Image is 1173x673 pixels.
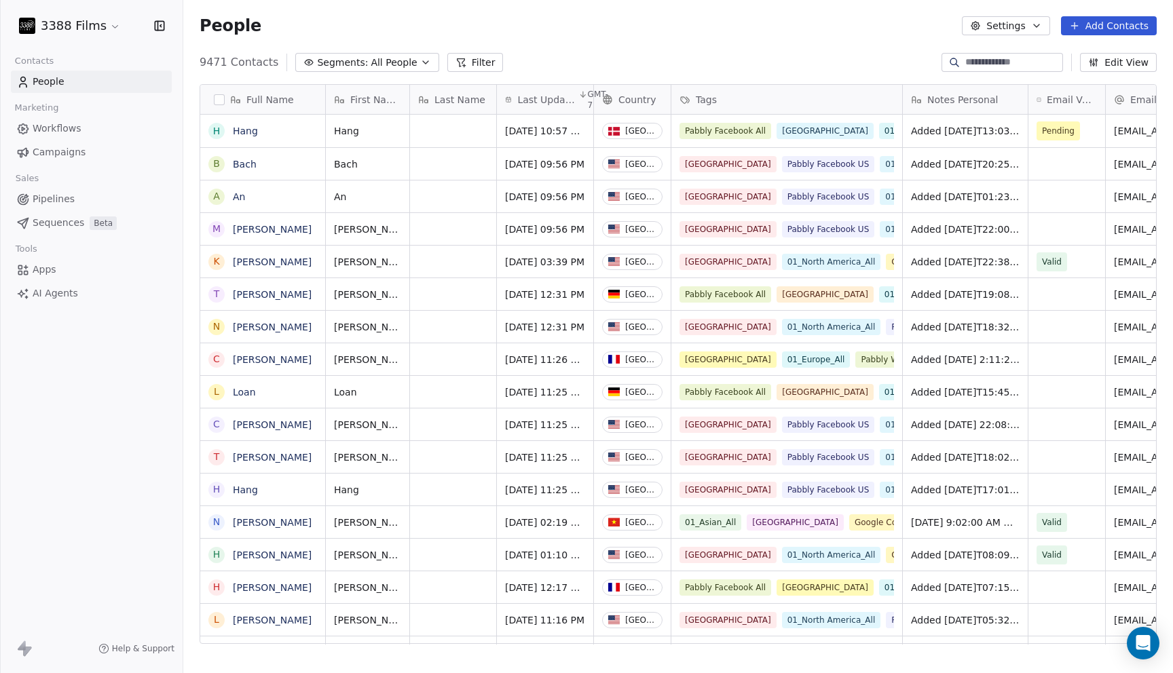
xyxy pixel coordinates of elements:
div: C [213,352,220,366]
a: Apps [11,258,172,281]
span: [PERSON_NAME] [334,320,401,334]
span: [GEOGRAPHIC_DATA] [679,189,777,205]
a: [PERSON_NAME] [233,517,312,528]
span: [GEOGRAPHIC_DATA] [777,384,874,400]
div: H [213,482,221,497]
span: [DATE] 12:17 AM [505,581,585,594]
span: Valid [1042,255,1062,269]
span: [DATE] 11:25 AM [505,450,585,464]
span: [DATE] 09:56 PM [505,223,585,236]
a: Pipelines [11,188,172,210]
a: [PERSON_NAME] [233,550,312,560]
span: [GEOGRAPHIC_DATA] [679,547,777,563]
div: M [212,222,221,236]
span: Tools [10,239,43,259]
span: [DATE] 11:25 AM [505,418,585,431]
span: [GEOGRAPHIC_DATA] [679,645,777,661]
span: Pabbly Facebook All [679,123,771,139]
div: [GEOGRAPHIC_DATA] [625,355,656,364]
a: Help & Support [98,643,174,654]
div: [GEOGRAPHIC_DATA] [625,387,656,397]
span: Segments: [317,56,368,70]
span: Email Verification Status [1047,93,1097,107]
span: Added [DATE] 2:11:25 via Pabbly Connect, Location Country: [GEOGRAPHIC_DATA], 3388 Films Subscrib... [911,353,1020,366]
span: [GEOGRAPHIC_DATA] [679,482,777,498]
span: [GEOGRAPHIC_DATA] [679,319,777,335]
span: Loan [334,385,401,399]
span: Added [DATE]T17:01:52+0000 via Pabbly Connect, Location Country: [GEOGRAPHIC_DATA], Facebook Lead... [911,483,1020,497]
span: Pabbly Website [782,645,855,661]
div: [GEOGRAPHIC_DATA] [625,126,656,136]
a: Loan [233,387,256,398]
div: [GEOGRAPHIC_DATA] [625,159,656,169]
span: [DATE] 03:39 PM [505,255,585,269]
span: Email [1130,93,1157,107]
span: Pabbly Facebook US [782,482,875,498]
button: Add Contacts [1061,16,1157,35]
span: Pipelines [33,192,75,206]
span: Campaigns [33,145,86,159]
div: [GEOGRAPHIC_DATA] [625,518,656,527]
span: [GEOGRAPHIC_DATA] [777,286,874,303]
div: [GEOGRAPHIC_DATA] [625,257,656,267]
span: Added [DATE]T01:23:36+0000 via Pabbly Connect, Location Country: [GEOGRAPHIC_DATA], Facebook Lead... [911,190,1020,204]
div: H [213,580,221,594]
div: H [213,124,221,138]
a: [PERSON_NAME] [233,354,312,365]
span: Pabbly Facebook US [782,156,875,172]
div: B [213,157,220,171]
div: [GEOGRAPHIC_DATA] [625,485,656,495]
span: [DATE] 11:26 AM [505,353,585,366]
span: [GEOGRAPHIC_DATA] [777,123,874,139]
a: [PERSON_NAME] [233,419,312,430]
span: 01_Europe_All [879,286,948,303]
span: Tags [696,93,717,107]
div: Country [594,85,671,114]
span: 01_Asian_All [679,514,741,531]
a: [PERSON_NAME] [233,224,312,235]
span: 01_Europe_All [879,384,948,400]
span: Google Contacts Import [849,514,957,531]
a: [PERSON_NAME] [233,289,312,300]
div: [GEOGRAPHIC_DATA] [625,420,656,429]
div: A [213,189,220,204]
a: Workflows [11,117,172,140]
div: Last Updated DateGMT-7 [497,85,593,114]
span: Added [DATE]T20:25:41+0000 via Pabbly Connect, Location Country: [GEOGRAPHIC_DATA], Facebook Lead... [911,157,1020,171]
div: K [213,254,219,269]
span: [PERSON_NAME] [334,255,401,269]
span: [PERSON_NAME] [334,288,401,301]
div: [GEOGRAPHIC_DATA] [625,550,656,560]
span: 01_North America_All [782,254,881,270]
span: Pabbly Facebook All [679,579,771,596]
span: Pabbly Facebook All [679,286,771,303]
span: [GEOGRAPHIC_DATA] [679,254,777,270]
span: Added [DATE]T22:38:57+0000 via Pabbly Connect, Location Country: [GEOGRAPHIC_DATA], Facebook Lead... [911,255,1020,269]
span: [PERSON_NAME] [334,450,401,464]
a: [PERSON_NAME] [233,322,312,332]
span: 3388 Films [41,17,107,35]
span: Country [618,93,656,107]
span: Last Updated Date [517,93,575,107]
span: [GEOGRAPHIC_DATA] [679,156,777,172]
span: Google Contacts Import [886,254,994,270]
a: [PERSON_NAME] [233,582,312,593]
span: 01_Asian_All [860,645,922,661]
div: [GEOGRAPHIC_DATA] [625,615,656,625]
span: [GEOGRAPHIC_DATA] [777,579,874,596]
span: Full Name [246,93,294,107]
span: Hang [334,483,401,497]
div: [GEOGRAPHIC_DATA] [625,583,656,592]
button: Filter [447,53,504,72]
div: N [213,320,220,334]
button: Settings [962,16,1049,35]
span: [DATE] 12:31 PM [505,320,585,334]
span: [PERSON_NAME] [334,548,401,562]
span: [PERSON_NAME] [334,353,401,366]
span: Pabbly Website [855,351,929,368]
div: L [214,385,219,399]
span: Added [DATE]T22:00:34+0000 via Pabbly Connect, Location Country: [GEOGRAPHIC_DATA], Facebook Lead... [911,223,1020,236]
a: An [233,191,245,202]
span: Pabbly Facebook All [679,384,771,400]
span: 01_North America_All [880,156,979,172]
